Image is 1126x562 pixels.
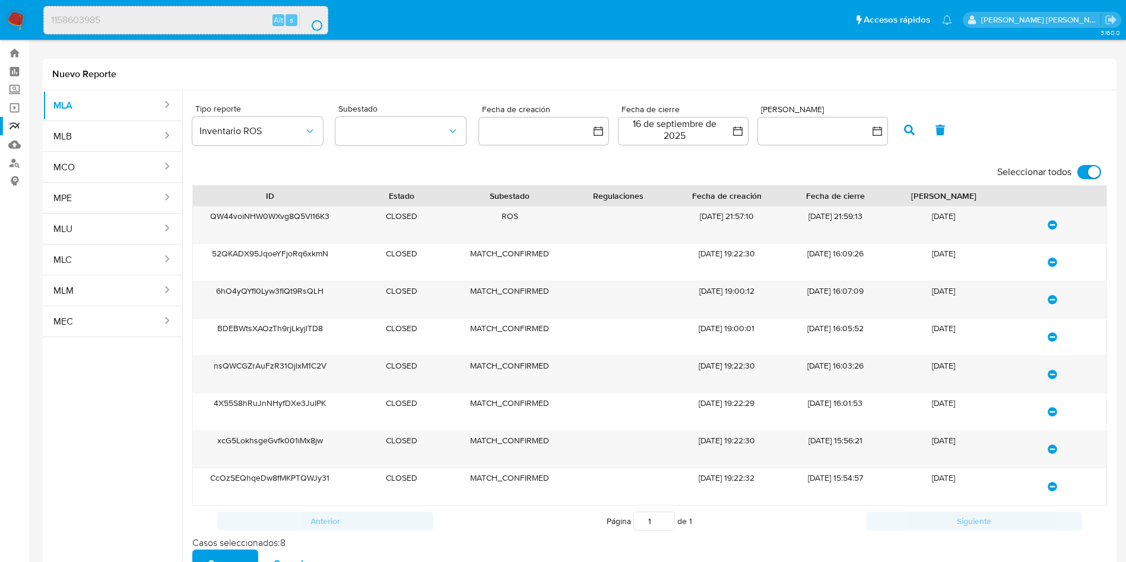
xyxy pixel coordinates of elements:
[274,14,283,26] span: Alt
[1100,28,1120,37] span: 3.160.0
[864,14,930,26] span: Accesos rápidos
[44,12,328,28] input: Buscar usuario o caso...
[981,14,1101,26] p: sandra.helbardt@mercadolibre.com
[299,12,323,28] button: search-icon
[1105,14,1117,26] a: Salir
[942,15,952,25] a: Notificaciones
[290,14,293,26] span: s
